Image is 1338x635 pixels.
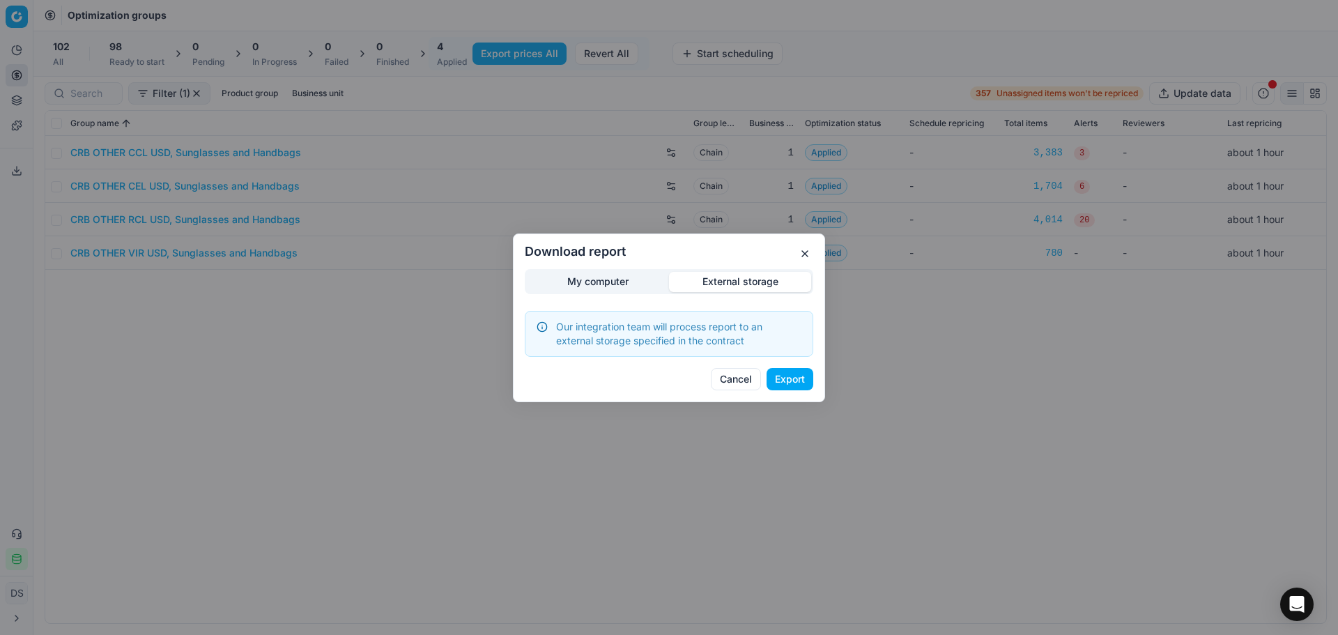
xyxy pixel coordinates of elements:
[525,245,813,258] h2: Download report
[767,368,813,390] button: Export
[527,271,669,291] button: My computer
[669,271,811,291] button: External storage
[556,320,801,348] div: Our integration team will process report to an external storage specified in the contract
[711,368,761,390] button: Cancel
